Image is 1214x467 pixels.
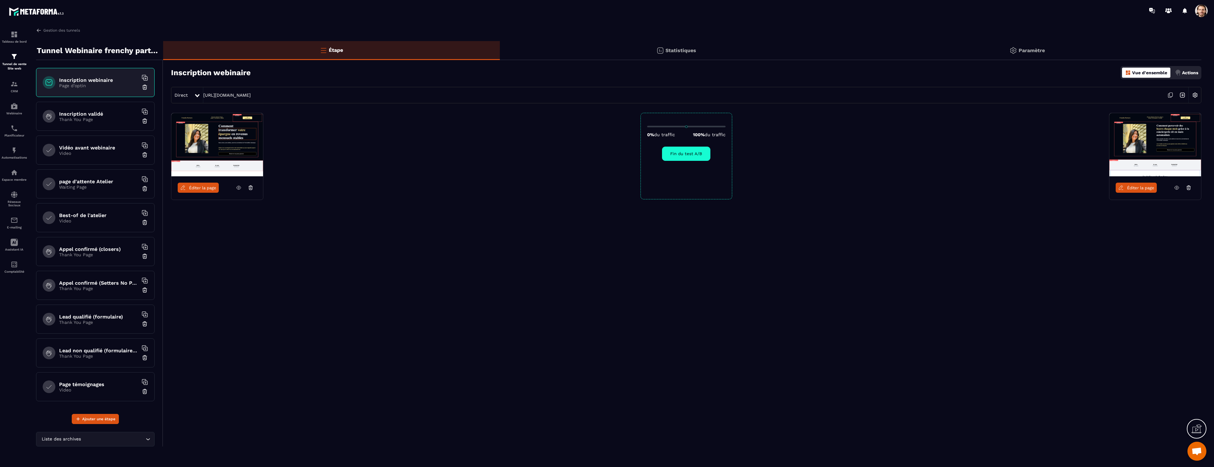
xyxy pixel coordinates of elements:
[59,117,138,122] p: Thank You Page
[59,286,138,291] p: Thank You Page
[40,436,82,443] span: Liste des archives
[10,191,18,198] img: social-network
[10,53,18,60] img: formation
[59,111,138,117] h6: Inscription validé
[2,200,27,207] p: Réseaux Sociaux
[59,77,138,83] h6: Inscription webinaire
[189,185,216,190] span: Éditer la page
[36,27,42,33] img: arrow
[705,132,726,137] span: du traffic
[142,287,148,293] img: trash
[693,132,726,137] p: 100%
[59,246,138,252] h6: Appel confirmé (closers)
[59,354,138,359] p: Thank You Page
[10,124,18,132] img: scheduler
[59,320,138,325] p: Thank You Page
[10,102,18,110] img: automations
[142,84,148,90] img: trash
[142,253,148,259] img: trash
[1187,442,1206,461] div: Open chat
[1125,70,1131,76] img: dashboard-orange.40269519.svg
[37,44,158,57] p: Tunnel Webinaire frenchy partners
[2,270,27,273] p: Comptabilité
[1189,89,1201,101] img: setting-w.858f3a88.svg
[1019,47,1045,53] p: Paramètre
[59,151,138,156] p: Video
[171,68,251,77] h3: Inscription webinaire
[59,145,138,151] h6: Vidéo avant webinaire
[59,218,138,223] p: Video
[1175,70,1181,76] img: actions.d6e523a2.png
[10,80,18,88] img: formation
[82,416,115,422] span: Ajouter une étape
[654,132,675,137] span: du traffic
[178,183,219,193] a: Éditer la page
[2,76,27,98] a: formationformationCRM
[10,169,18,176] img: automations
[10,261,18,268] img: accountant
[2,178,27,181] p: Espace membre
[2,256,27,278] a: accountantaccountantComptabilité
[2,234,27,256] a: Assistant IA
[2,248,27,251] p: Assistant IA
[2,186,27,212] a: social-networksocial-networkRéseaux Sociaux
[203,93,251,98] a: [URL][DOMAIN_NAME]
[59,179,138,185] h6: page d'attente Atelier
[2,134,27,137] p: Planificateur
[142,321,148,327] img: trash
[1109,113,1201,176] img: image
[2,120,27,142] a: schedulerschedulerPlanificateur
[59,381,138,387] h6: Page témoignages
[59,212,138,218] h6: Best-of de l'atelier
[2,112,27,115] p: Webinaire
[1009,47,1017,54] img: setting-gr.5f69749f.svg
[1182,70,1198,75] p: Actions
[59,185,138,190] p: Waiting Page
[2,226,27,229] p: E-mailing
[142,185,148,192] img: trash
[36,432,155,446] div: Search for option
[2,62,27,71] p: Tunnel de vente Site web
[10,147,18,154] img: automations
[59,83,138,88] p: Page d'optin
[329,47,343,53] p: Étape
[36,27,80,33] a: Gestion des tunnels
[662,147,710,161] button: Fin du test A/B
[1116,183,1157,193] a: Éditer la page
[2,212,27,234] a: emailemailE-mailing
[2,48,27,76] a: formationformationTunnel de vente Site web
[59,280,138,286] h6: Appel confirmé (Setters No Pixel/tracking)
[59,387,138,392] p: Video
[142,152,148,158] img: trash
[82,436,144,443] input: Search for option
[2,26,27,48] a: formationformationTableau de bord
[59,348,138,354] h6: Lead non qualifié (formulaire No Pixel/tracking)
[142,118,148,124] img: trash
[665,47,696,53] p: Statistiques
[142,388,148,395] img: trash
[10,31,18,38] img: formation
[2,156,27,159] p: Automatisations
[656,47,664,54] img: stats.20deebd0.svg
[171,113,263,176] img: image
[2,164,27,186] a: automationsautomationsEspace membre
[175,93,188,98] span: Direct
[2,40,27,43] p: Tableau de bord
[320,46,327,54] img: bars-o.4a397970.svg
[9,6,66,17] img: logo
[1132,70,1167,75] p: Vue d'ensemble
[2,98,27,120] a: automationsautomationsWebinaire
[1127,185,1154,190] span: Éditer la page
[72,414,119,424] button: Ajouter une étape
[2,142,27,164] a: automationsautomationsAutomatisations
[142,219,148,226] img: trash
[1176,89,1188,101] img: arrow-next.bcc2205e.svg
[647,132,675,137] p: 0%
[142,355,148,361] img: trash
[59,314,138,320] h6: Lead qualifié (formulaire)
[10,216,18,224] img: email
[59,252,138,257] p: Thank You Page
[2,89,27,93] p: CRM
